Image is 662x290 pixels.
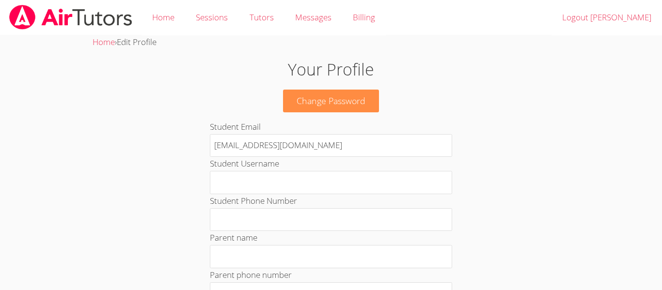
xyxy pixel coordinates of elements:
label: Student Phone Number [210,195,297,206]
label: Student Username [210,158,279,169]
img: airtutors_banner-c4298cdbf04f3fff15de1276eac7730deb9818008684d7c2e4769d2f7ddbe033.png [8,5,133,30]
h1: Your Profile [152,57,510,82]
span: Edit Profile [117,36,157,47]
span: Messages [295,12,331,23]
label: Student Email [210,121,261,132]
a: Home [93,36,115,47]
label: Parent name [210,232,257,243]
div: › [93,35,569,49]
label: Parent phone number [210,269,292,280]
a: Change Password [283,90,379,112]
